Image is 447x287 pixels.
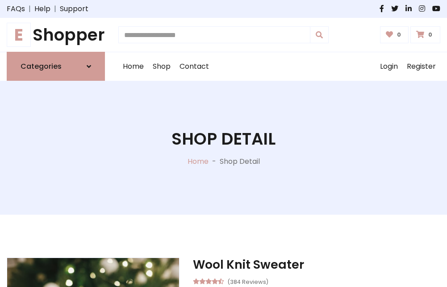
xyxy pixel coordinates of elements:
[410,26,440,43] a: 0
[21,62,62,71] h6: Categories
[188,156,209,166] a: Home
[402,52,440,81] a: Register
[148,52,175,81] a: Shop
[171,129,276,149] h1: Shop Detail
[395,31,403,39] span: 0
[220,156,260,167] p: Shop Detail
[7,23,31,47] span: E
[7,25,105,45] a: EShopper
[193,258,440,272] h3: Wool Knit Sweater
[227,276,268,287] small: (384 Reviews)
[118,52,148,81] a: Home
[380,26,409,43] a: 0
[7,4,25,14] a: FAQs
[50,4,60,14] span: |
[209,156,220,167] p: -
[60,4,88,14] a: Support
[7,52,105,81] a: Categories
[426,31,434,39] span: 0
[175,52,213,81] a: Contact
[25,4,34,14] span: |
[7,25,105,45] h1: Shopper
[34,4,50,14] a: Help
[376,52,402,81] a: Login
